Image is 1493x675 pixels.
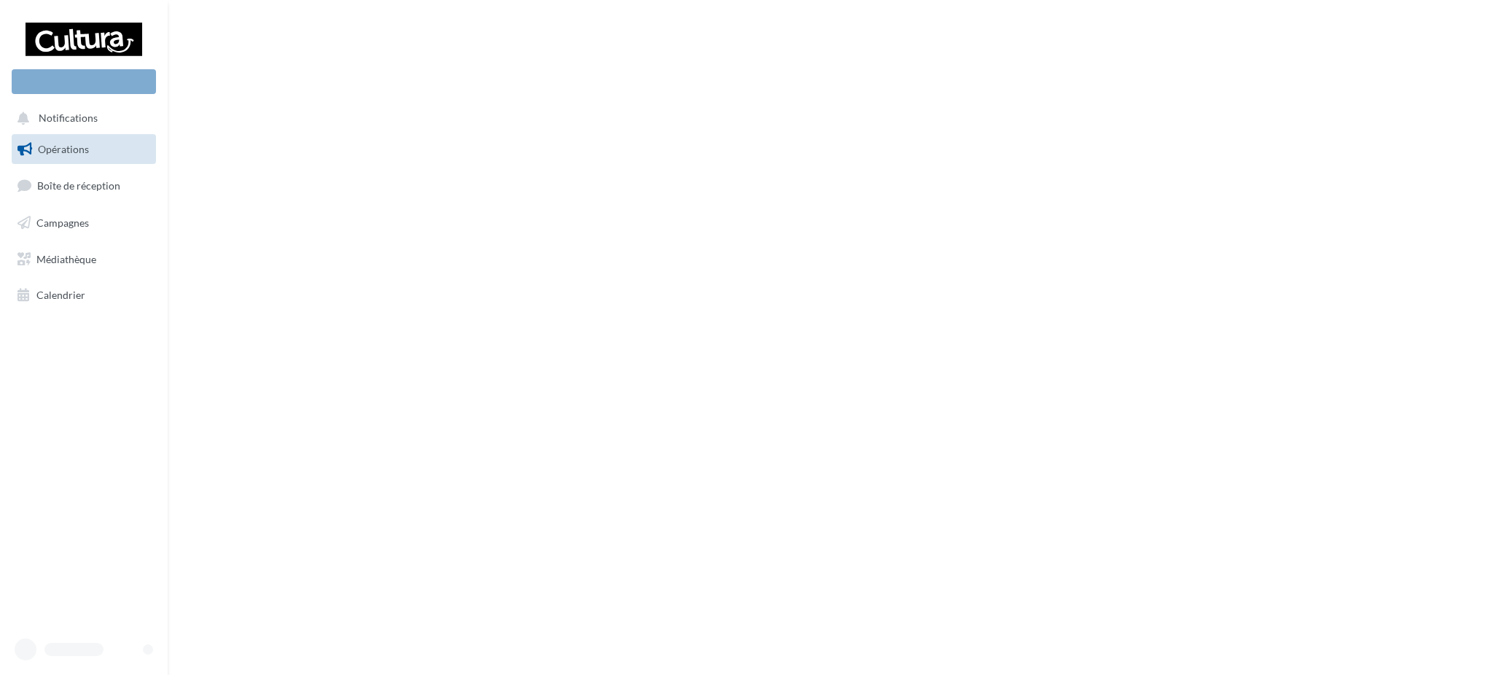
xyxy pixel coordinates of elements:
a: Médiathèque [9,244,159,275]
span: Campagnes [36,216,89,229]
span: Opérations [38,143,89,155]
div: Nouvelle campagne [12,69,156,94]
span: Notifications [39,112,98,125]
a: Opérations [9,134,159,165]
span: Médiathèque [36,252,96,265]
span: Boîte de réception [37,179,120,192]
a: Boîte de réception [9,170,159,201]
a: Campagnes [9,208,159,238]
span: Calendrier [36,289,85,301]
a: Calendrier [9,280,159,311]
